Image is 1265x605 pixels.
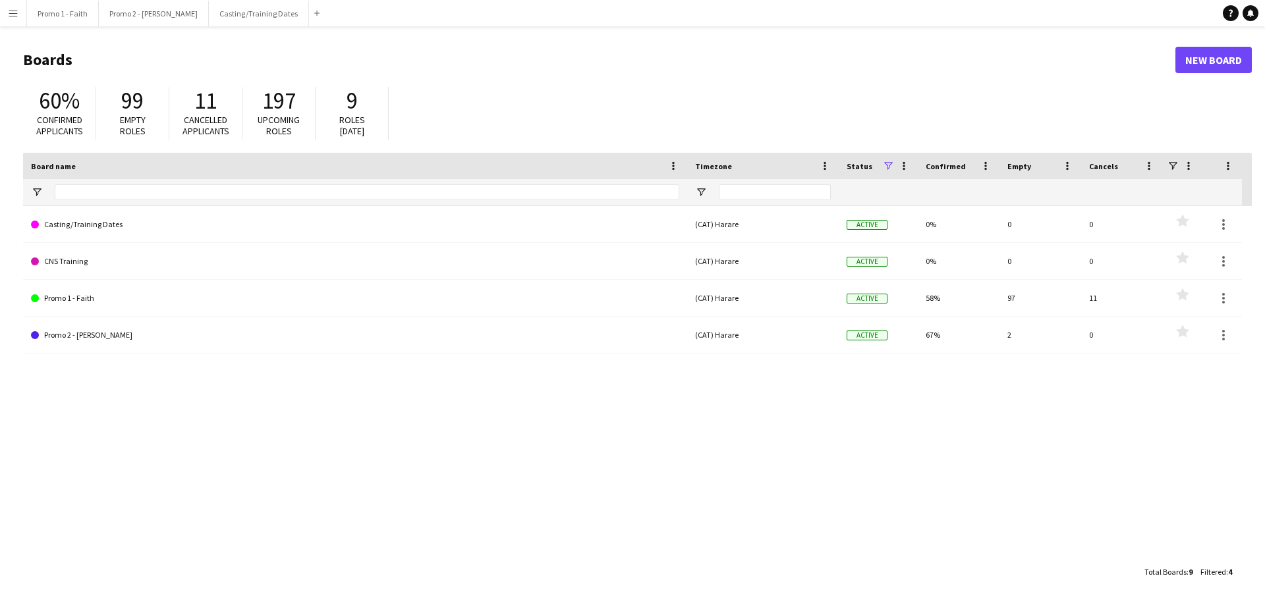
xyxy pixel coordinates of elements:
div: : [1144,559,1193,585]
div: (CAT) Harare [687,206,839,242]
a: Casting/Training Dates [31,206,679,243]
span: Status [847,161,872,171]
span: Board name [31,161,76,171]
a: CNS Training [31,243,679,280]
div: 0 [1081,243,1163,279]
span: 11 [194,86,217,115]
span: Active [847,220,887,230]
div: 0% [918,243,999,279]
div: (CAT) Harare [687,280,839,316]
span: Total Boards [1144,567,1187,577]
span: Filtered [1200,567,1226,577]
h1: Boards [23,50,1175,70]
button: Promo 2 - [PERSON_NAME] [99,1,209,26]
span: Active [847,257,887,267]
input: Board name Filter Input [55,184,679,200]
div: 97 [999,280,1081,316]
span: 9 [1189,567,1193,577]
span: Active [847,330,887,340]
span: Confirmed applicants [36,114,83,137]
span: Empty [1007,161,1031,171]
span: Cancelled applicants [183,114,229,137]
div: 58% [918,280,999,316]
button: Open Filter Menu [31,186,43,198]
div: 0 [1081,206,1163,242]
input: Timezone Filter Input [719,184,831,200]
div: 0% [918,206,999,242]
span: 9 [347,86,358,115]
div: (CAT) Harare [687,243,839,279]
div: 0 [1081,317,1163,353]
span: 99 [121,86,144,115]
button: Open Filter Menu [695,186,707,198]
div: 67% [918,317,999,353]
div: 0 [999,243,1081,279]
div: 0 [999,206,1081,242]
div: 11 [1081,280,1163,316]
span: Roles [DATE] [339,114,365,137]
div: 2 [999,317,1081,353]
span: 4 [1228,567,1232,577]
a: Promo 2 - [PERSON_NAME] [31,317,679,354]
button: Casting/Training Dates [209,1,309,26]
div: : [1200,559,1232,585]
span: Confirmed [926,161,966,171]
a: New Board [1175,47,1252,73]
button: Promo 1 - Faith [27,1,99,26]
span: Timezone [695,161,732,171]
span: Empty roles [120,114,146,137]
span: Cancels [1089,161,1118,171]
div: (CAT) Harare [687,317,839,353]
span: 60% [39,86,80,115]
span: Upcoming roles [258,114,300,137]
span: Active [847,294,887,303]
span: 197 [262,86,296,115]
a: Promo 1 - Faith [31,280,679,317]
